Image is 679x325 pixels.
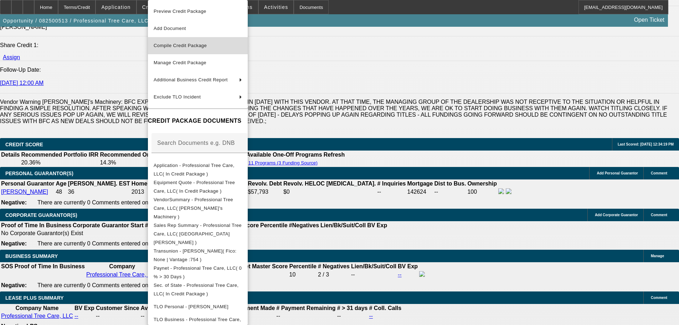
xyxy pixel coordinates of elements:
span: VendorSummary - Professional Tree Care, LLC( [PERSON_NAME]'s Machinery ) [154,197,233,219]
span: Additional Business Credit Report [154,77,228,82]
button: VendorSummary - Professional Tree Care, LLC( Schmidy's Machinery ) [148,195,248,221]
span: Paynet - Professional Tree Care, LLC( 0 % > 30 Days ) [154,265,242,279]
button: Equipment Quote - Professional Tree Care, LLC( In Credit Package ) [148,178,248,195]
button: Application - Professional Tree Care, LLC( In Credit Package ) [148,161,248,178]
span: Sec. of State - Professional Tree Care, LLC( In Credit Package ) [154,283,238,296]
button: Sales Rep Summary - Professional Tree Care, LLC( Mansfield, Jeff ) [148,221,248,247]
button: Sec. of State - Professional Tree Care, LLC( In Credit Package ) [148,281,248,298]
span: Preview Credit Package [154,9,206,14]
button: Paynet - Professional Tree Care, LLC( 0 % > 30 Days ) [148,264,248,281]
span: Add Document [154,26,186,31]
mat-label: Search Documents e.g. DNB [157,140,235,146]
span: Exclude TLO Incident [154,94,201,100]
span: TLO Personal - [PERSON_NAME] [154,304,228,309]
span: Equipment Quote - Professional Tree Care, LLC( In Credit Package ) [154,180,235,194]
span: Sales Rep Summary - Professional Tree Care, LLC( [GEOGRAPHIC_DATA][PERSON_NAME] ) [154,223,242,245]
button: TLO Personal - Adams, Gordon [148,298,248,315]
span: Manage Credit Package [154,60,206,65]
span: Compile Credit Package [154,43,207,48]
h4: CREDIT PACKAGE DOCUMENTS [148,117,248,125]
button: Transunion - Adams, Gordon( Fico: None | Vantage :754 ) [148,247,248,264]
span: Transunion - [PERSON_NAME]( Fico: None | Vantage :754 ) [154,248,237,262]
span: Application - Professional Tree Care, LLC( In Credit Package ) [154,163,235,177]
